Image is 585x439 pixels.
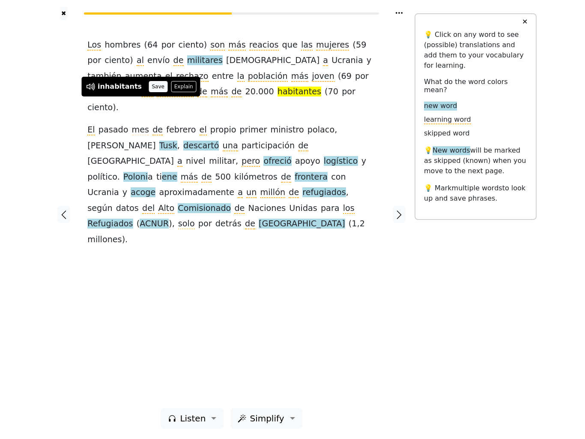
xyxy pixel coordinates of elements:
span: a ti [148,172,162,182]
button: Listen [161,408,224,429]
span: joven [312,71,334,82]
span: ACNUR [140,219,169,229]
span: . [117,172,120,183]
span: Alto [158,203,174,214]
span: también [87,71,121,82]
span: por [87,55,101,65]
span: ). [113,102,119,113]
span: ( [325,87,328,97]
span: ) [130,55,133,66]
span: descartó [183,141,219,151]
span: [GEOGRAPHIC_DATA] [87,156,174,167]
span: ciento [87,102,113,113]
span: refugiados [302,187,346,198]
span: más [211,87,228,97]
span: Unidas [289,203,317,214]
span: ciento [179,40,204,51]
span: mujeres [316,40,349,51]
span: Ucrania [87,187,119,198]
div: inhabitants [98,81,142,92]
span: logístico [324,156,358,167]
span: , [334,125,337,135]
span: por [342,87,355,96]
span: mes [132,125,149,135]
span: New words [433,146,470,155]
span: a [323,55,328,66]
span: Refugiados [87,219,133,229]
span: de [289,187,299,198]
span: aproximadamente [159,187,234,198]
span: con [331,172,346,182]
span: que [282,40,298,50]
span: y [122,187,127,197]
p: 💡 Click on any word to see (possible) translations and add them to your vocabulary for learning. [424,30,527,71]
span: kilómetros [234,172,278,183]
span: ciento [104,55,130,66]
span: al [137,55,144,66]
span: El [87,125,95,135]
span: Simplify [250,412,284,425]
span: de [231,87,242,97]
span: el [165,71,173,82]
span: datos [116,203,139,214]
span: , [357,219,360,229]
span: reacios [249,40,279,51]
span: del [142,203,155,214]
span: Naciones [248,203,286,214]
span: , [177,141,180,151]
span: 64 [147,40,158,51]
span: frontera [295,172,328,183]
span: pero [242,156,260,167]
span: más [228,40,245,51]
span: propio [210,125,236,135]
span: Tusk [159,141,177,151]
span: multiple words [452,184,502,192]
span: ministro [270,125,304,135]
p: 💡 will be marked as skipped (known) when you move to the next page. [424,145,527,176]
span: detrás [215,219,242,229]
span: Listen [180,412,206,425]
span: de [201,172,212,183]
button: Simplify [230,408,302,429]
span: aumenta [125,71,162,82]
span: new word [424,102,457,111]
span: a [177,156,182,167]
span: 000 [258,87,274,97]
span: ( [349,219,352,229]
span: rechazo [176,71,209,82]
span: [DEMOGRAPHIC_DATA] [226,55,319,66]
span: de [234,203,245,214]
button: Save [149,81,167,92]
span: acoge [131,187,155,198]
span: 59 [356,40,366,51]
span: a [238,187,243,198]
span: los [343,203,355,214]
span: ( [144,40,148,51]
span: de [197,87,207,97]
span: nivel [186,156,206,167]
span: Poloni [123,172,148,183]
span: por [355,71,369,81]
button: ✕ [517,14,533,30]
span: febrero [166,125,196,135]
span: [GEOGRAPHIC_DATA] [259,219,345,229]
span: ), [169,219,175,229]
span: [PERSON_NAME] [87,141,155,151]
span: , [236,156,238,167]
span: de [173,55,184,66]
span: polaco [307,125,334,135]
span: militar [209,156,236,167]
button: Explain [171,81,196,92]
span: militares [187,55,223,66]
span: las [301,40,313,51]
span: Comisionado [178,203,231,214]
span: ( [137,219,140,229]
span: son [210,40,225,51]
span: pasado [98,125,128,135]
span: . [256,87,258,97]
span: learning word [424,115,471,124]
span: millón [260,187,286,198]
span: ( [338,71,341,82]
span: 1 [352,219,357,229]
span: hombres [104,40,140,50]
